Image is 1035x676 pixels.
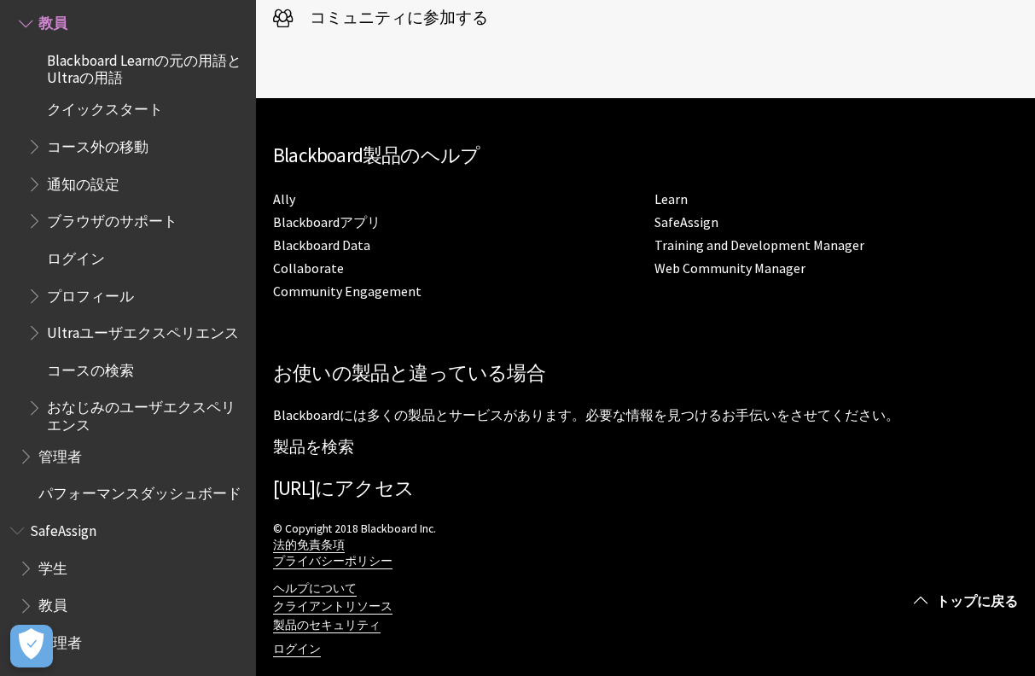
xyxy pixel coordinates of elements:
[273,521,1018,569] p: © Copyright 2018 Blackboard Inc.
[273,437,354,457] a: 製品を検索
[293,5,488,31] span: コミュニティに参加する
[901,586,1035,617] a: トップに戻る
[273,538,345,553] a: 法的免責条項
[47,132,148,155] span: コース外の移動
[273,599,392,615] a: クライアントリソース
[47,356,134,379] span: コースの検索
[47,318,239,341] span: Ultraユーザエクスペリエンス
[10,516,246,657] nav: Book outline for Blackboard SafeAssign
[47,96,163,119] span: クイックスタート
[273,554,392,569] a: プライバシーポリシー
[273,475,414,500] a: [URL]にアクセス
[273,141,1018,171] h2: Blackboard製品のヘルプ
[47,393,244,434] span: おなじみのユーザエクスペリエンス
[273,283,422,300] a: Community Engagement
[38,628,82,651] span: 管理者
[273,236,370,254] a: Blackboard Data
[30,516,96,539] span: SafeAssign
[47,46,244,86] span: Blackboard Learnの元の用語とUltraの用語
[47,282,134,305] span: プロフィール
[47,244,105,267] span: ログイン
[273,5,488,31] a: コミュニティに参加する
[654,213,718,231] a: SafeAssign
[273,190,295,208] a: Ally
[654,190,688,208] a: Learn
[38,591,67,615] span: 教員
[654,259,805,277] a: Web Community Manager
[273,581,357,597] a: ヘルプについて
[38,442,82,465] span: 管理者
[654,236,864,254] a: Training and Development Manager
[273,358,1018,388] h2: お使いの製品と違っている場合
[38,554,67,577] span: 学生
[273,213,381,231] a: Blackboardアプリ
[47,170,119,193] span: 通知の設定
[273,259,344,277] a: Collaborate
[38,9,67,32] span: 教員
[10,625,53,667] button: 優先設定センターを開く
[273,642,321,657] a: ログイン
[273,618,381,633] a: 製品のセキュリティ
[38,480,241,503] span: パフォーマンスダッシュボード
[273,405,1018,424] p: Blackboardには多くの製品とサービスがあります。必要な情報を見つけるお手伝いをさせてください。
[47,207,177,230] span: ブラウザのサポート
